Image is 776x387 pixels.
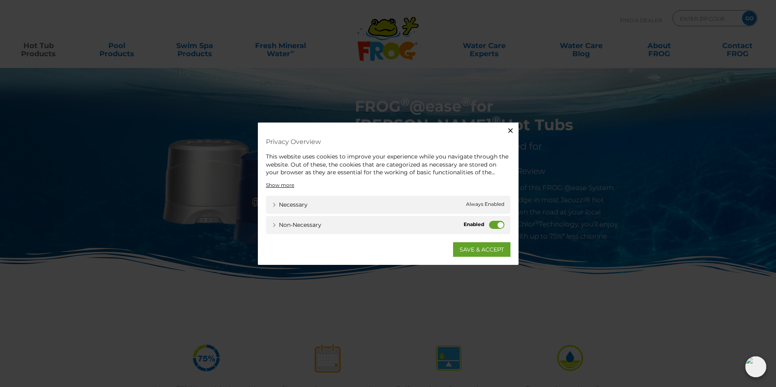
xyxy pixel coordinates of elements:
[466,200,504,209] span: Always Enabled
[272,220,321,229] a: Non-necessary
[272,200,308,209] a: Necessary
[266,153,510,177] div: This website uses cookies to improve your experience while you navigate through the website. Out ...
[745,356,766,377] img: openIcon
[453,242,510,256] a: SAVE & ACCEPT
[266,135,510,149] h4: Privacy Overview
[266,181,294,188] a: Show more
